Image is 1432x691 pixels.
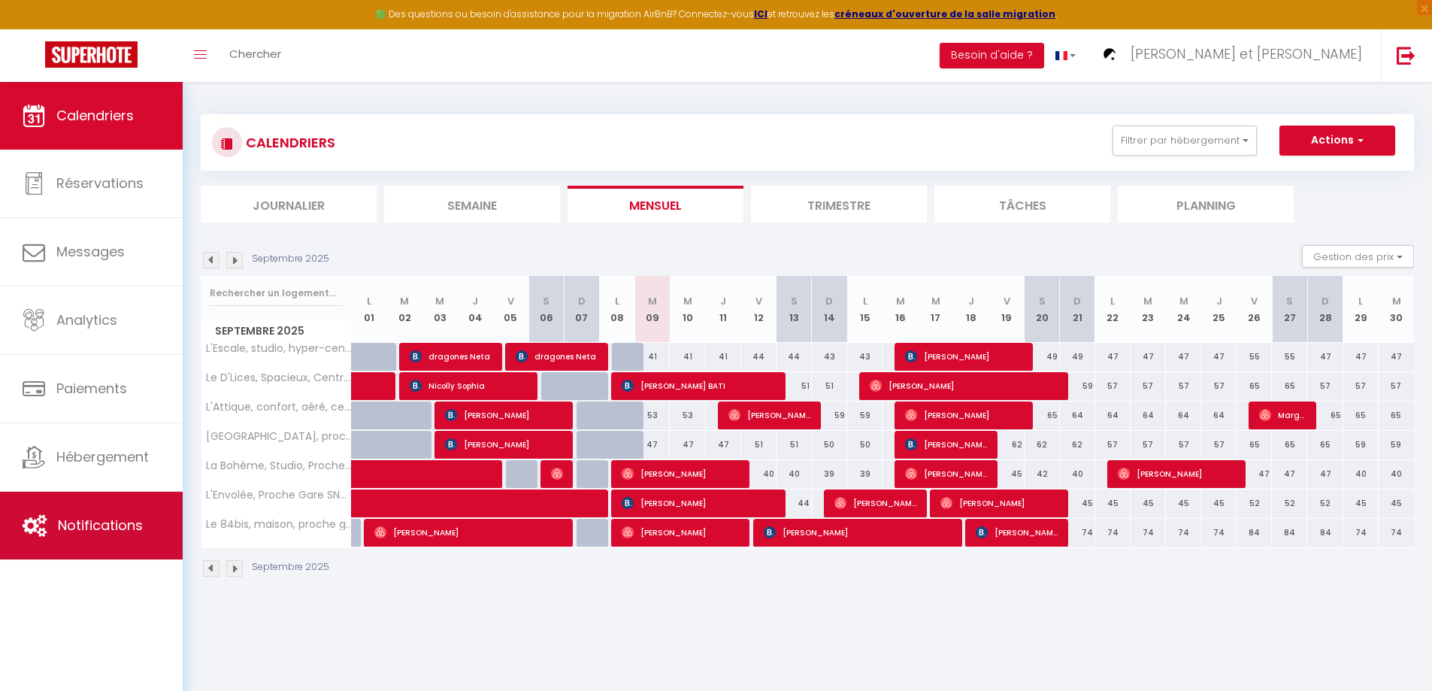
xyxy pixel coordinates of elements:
[1201,372,1237,400] div: 57
[1216,294,1222,308] abbr: J
[706,343,741,371] div: 41
[918,276,953,343] th: 17
[1343,276,1379,343] th: 29
[968,294,974,308] abbr: J
[445,430,563,459] span: [PERSON_NAME]
[1379,431,1414,459] div: 59
[229,46,281,62] span: Chercher
[755,294,762,308] abbr: V
[578,294,586,308] abbr: D
[1060,519,1095,547] div: 74
[863,294,867,308] abbr: L
[1118,459,1236,488] span: [PERSON_NAME]
[622,518,740,547] span: [PERSON_NAME]
[1060,460,1095,488] div: 40
[777,276,812,343] th: 13
[201,320,351,342] span: Septembre 2025
[204,402,354,413] span: L'Attique, confort, aéré, centre-ville, Netflix
[410,371,528,400] span: Nicolly Sophia
[741,343,777,371] div: 44
[670,431,705,459] div: 47
[634,276,670,343] th: 09
[1025,276,1060,343] th: 20
[834,489,917,517] span: [PERSON_NAME] Abid
[953,276,988,343] th: 18
[1166,519,1201,547] div: 74
[648,294,657,308] abbr: M
[543,294,549,308] abbr: S
[1343,402,1379,429] div: 65
[777,343,812,371] div: 44
[1272,276,1307,343] th: 27
[1343,460,1379,488] div: 40
[1143,294,1152,308] abbr: M
[1343,519,1379,547] div: 74
[56,242,125,261] span: Messages
[1131,343,1166,371] div: 47
[204,489,354,501] span: L'Envolée, Proche Gare SNCF, [GEOGRAPHIC_DATA], Netflix
[1201,343,1237,371] div: 47
[1060,372,1095,400] div: 59
[1179,294,1188,308] abbr: M
[564,276,599,343] th: 07
[931,294,940,308] abbr: M
[1272,343,1307,371] div: 55
[1060,431,1095,459] div: 62
[1095,372,1131,400] div: 57
[1025,460,1060,488] div: 42
[1272,460,1307,488] div: 47
[1343,343,1379,371] div: 47
[242,126,335,159] h3: CALENDRIERS
[896,294,905,308] abbr: M
[218,29,292,82] a: Chercher
[988,431,1024,459] div: 62
[204,431,354,442] span: [GEOGRAPHIC_DATA], proche gare, terrasse, parking privé
[410,342,492,371] span: dragones Neta
[741,431,777,459] div: 51
[812,402,847,429] div: 59
[1343,372,1379,400] div: 57
[1095,519,1131,547] div: 74
[754,8,767,20] a: ICI
[1272,519,1307,547] div: 84
[201,186,377,223] li: Journalier
[1095,489,1131,517] div: 45
[634,402,670,429] div: 53
[551,459,563,488] span: Tataba Bayo
[777,372,812,400] div: 51
[1237,372,1272,400] div: 65
[741,460,777,488] div: 40
[204,372,354,383] span: Le D'Lices, Spacieux, Centre-ville, Free parking
[507,294,514,308] abbr: V
[1201,431,1237,459] div: 57
[1118,186,1294,223] li: Planning
[706,431,741,459] div: 47
[204,460,354,471] span: La Bohème, Studio, Proche Gare SNCF, Netflix
[905,430,988,459] span: [PERSON_NAME]
[1379,402,1414,429] div: 65
[751,186,927,223] li: Trimestre
[1237,343,1272,371] div: 55
[847,343,883,371] div: 43
[812,276,847,343] th: 14
[988,460,1024,488] div: 45
[252,252,329,266] p: Septembre 2025
[1307,460,1343,488] div: 47
[934,186,1110,223] li: Tâches
[777,489,812,517] div: 44
[1379,372,1414,400] div: 57
[1279,126,1395,156] button: Actions
[1060,402,1095,429] div: 64
[720,294,726,308] abbr: J
[670,276,705,343] th: 10
[622,459,740,488] span: [PERSON_NAME]
[56,447,149,466] span: Hébergement
[1166,431,1201,459] div: 57
[252,560,329,574] p: Septembre 2025
[374,518,563,547] span: [PERSON_NAME]
[56,311,117,329] span: Analytics
[670,343,705,371] div: 41
[1251,294,1258,308] abbr: V
[1025,431,1060,459] div: 62
[1060,489,1095,517] div: 45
